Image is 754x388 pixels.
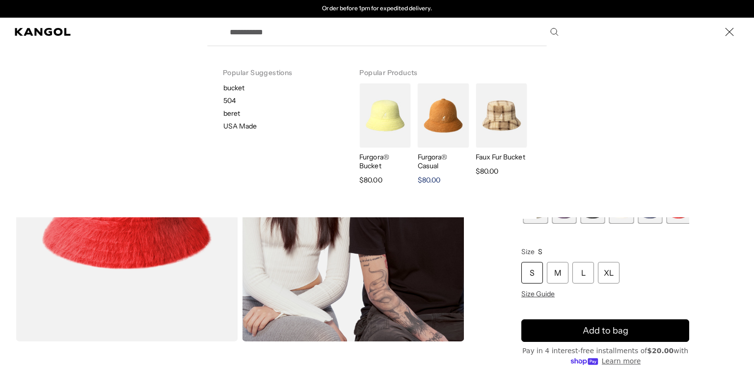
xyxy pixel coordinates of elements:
p: beret [223,109,344,118]
p: 504 [223,96,344,105]
a: Faux Fur Bucket Faux Fur Bucket $80.00 [473,83,527,177]
p: Furgora® Casual [418,153,469,170]
div: Announcement [276,5,478,13]
p: bucket [223,83,344,92]
img: Furgora® Bucket [359,83,410,148]
p: Order before 1pm for expedited delivery. [322,5,431,13]
slideshow-component: Announcement bar [276,5,478,13]
a: Kangol [15,28,71,36]
img: Furgora® Casual [418,83,469,148]
img: Faux Fur Bucket [476,83,527,148]
p: USA Made [223,122,257,130]
a: Furgora® Casual Furgora® Casual $80.00 [415,83,469,186]
p: Faux Fur Bucket [476,153,527,161]
h3: Popular Products [359,56,531,83]
p: Furgora® Bucket [359,153,410,170]
span: $80.00 [476,165,498,177]
div: 2 of 2 [276,5,478,13]
a: USA Made [211,122,344,130]
h3: Popular Suggestions [223,56,328,83]
button: Close [720,22,739,42]
span: $80.00 [418,174,440,186]
a: Furgora® Bucket Furgora® Bucket $80.00 [356,83,410,186]
span: $80.00 [359,174,382,186]
button: Search here [550,27,559,36]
